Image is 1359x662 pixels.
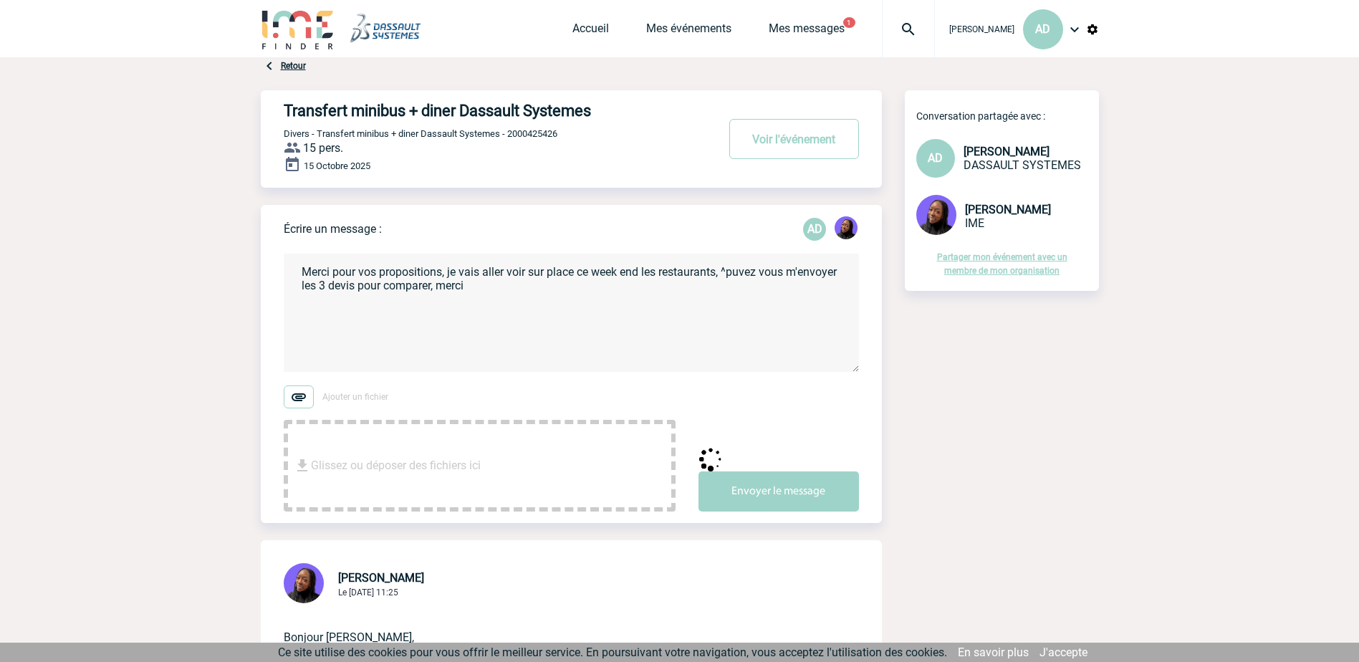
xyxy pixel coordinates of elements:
div: Anne-Catherine DELECROIX [803,218,826,241]
span: Divers - Transfert minibus + diner Dassault Systemes - 2000425426 [284,128,557,139]
img: 131349-0.png [284,563,324,603]
a: Mes messages [769,21,845,42]
h4: Transfert minibus + diner Dassault Systemes [284,102,674,120]
span: AD [928,151,943,165]
span: Ce site utilise des cookies pour vous offrir le meilleur service. En poursuivant votre navigation... [278,646,947,659]
span: DASSAULT SYSTEMES [964,158,1081,172]
img: IME-Finder [261,9,335,49]
span: AD [1035,22,1050,36]
button: Voir l'événement [729,119,859,159]
div: Tabaski THIAM [835,216,858,242]
span: [PERSON_NAME] [338,571,424,585]
a: Partager mon événement avec un membre de mon organisation [937,252,1067,276]
img: 131349-0.png [916,195,956,235]
a: Accueil [572,21,609,42]
a: J'accepte [1039,646,1087,659]
img: 131349-0.png [835,216,858,239]
span: 15 Octobre 2025 [304,160,370,171]
span: [PERSON_NAME] [964,145,1050,158]
span: Glissez ou déposer des fichiers ici [311,430,481,502]
span: [PERSON_NAME] [965,203,1051,216]
p: Conversation partagée avec : [916,110,1099,122]
p: AD [803,218,826,241]
img: file_download.svg [294,457,311,474]
button: Envoyer le message [698,471,859,512]
a: En savoir plus [958,646,1029,659]
a: Mes événements [646,21,731,42]
span: [PERSON_NAME] [949,24,1014,34]
a: Retour [281,61,306,71]
span: 15 pers. [303,141,343,155]
button: 1 [843,17,855,28]
span: IME [965,216,984,230]
p: Écrire un message : [284,222,382,236]
span: Ajouter un fichier [322,392,388,402]
span: Le [DATE] 11:25 [338,587,398,598]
